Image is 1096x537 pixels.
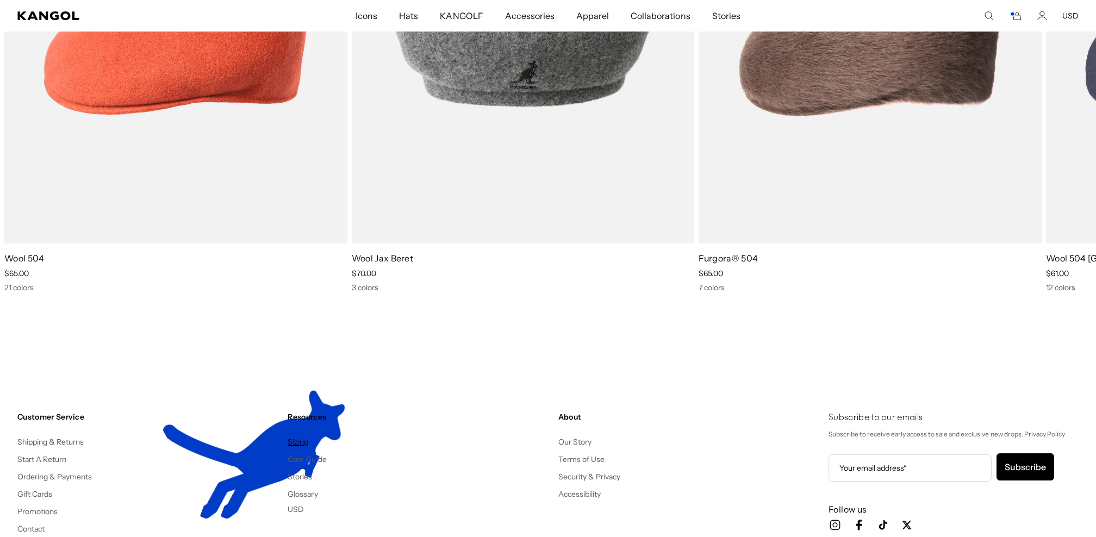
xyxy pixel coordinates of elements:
[984,11,994,21] summary: Search here
[17,437,84,447] a: Shipping & Returns
[4,283,347,292] div: 21 colors
[1046,268,1069,278] span: $61.00
[558,489,601,499] a: Accessibility
[1062,11,1079,21] button: USD
[1009,11,1022,21] button: Cart
[17,524,45,534] a: Contact
[558,437,591,447] a: Our Story
[699,268,723,278] span: $65.00
[288,472,312,482] a: Stories
[288,412,549,422] h4: Resources
[17,454,66,464] a: Start A Return
[352,253,413,264] a: Wool Jax Beret
[17,11,235,20] a: Kangol
[17,507,58,516] a: Promotions
[352,283,695,292] div: 3 colors
[17,489,52,499] a: Gift Cards
[17,412,279,422] h4: Customer Service
[829,503,1079,515] h3: Follow us
[699,253,758,264] a: Furgora® 504
[1037,11,1047,21] a: Account
[352,268,376,278] span: $70.00
[288,489,317,499] a: Glossary
[997,453,1054,480] button: Subscribe
[558,472,621,482] a: Security & Privacy
[829,428,1079,440] p: Subscribe to receive early access to sale and exclusive new drops. Privacy Policy
[288,454,326,464] a: Care Guide
[17,472,92,482] a: Ordering & Payments
[288,437,308,447] a: Sizing
[699,283,1042,292] div: 7 colors
[4,268,29,278] span: $65.00
[4,253,45,264] a: Wool 504
[829,412,1079,424] h4: Subscribe to our emails
[558,454,605,464] a: Terms of Use
[558,412,820,422] h4: About
[288,504,304,514] button: USD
